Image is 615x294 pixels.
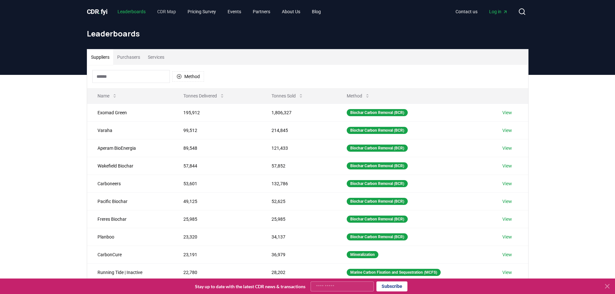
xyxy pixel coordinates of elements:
button: Method [172,71,204,82]
a: Log in [484,6,513,17]
a: View [502,163,512,169]
a: View [502,216,512,222]
span: Log in [489,8,508,15]
a: View [502,180,512,187]
div: Biochar Carbon Removal (BCR) [347,198,408,205]
a: Contact us [450,6,483,17]
a: View [502,109,512,116]
div: Marine Carbon Fixation and Sequestration (MCFS) [347,269,441,276]
button: Tonnes Sold [266,89,309,102]
td: 23,320 [173,228,261,246]
td: 121,433 [261,139,336,157]
td: 99,512 [173,121,261,139]
a: CDR Map [152,6,181,17]
div: Biochar Carbon Removal (BCR) [347,233,408,240]
a: Blog [307,6,326,17]
a: CDR.fyi [87,7,108,16]
td: 57,844 [173,157,261,175]
a: View [502,251,512,258]
td: Running Tide | Inactive [87,263,173,281]
td: 36,979 [261,246,336,263]
div: Biochar Carbon Removal (BCR) [347,109,408,116]
td: 57,852 [261,157,336,175]
td: 53,601 [173,175,261,192]
td: 49,125 [173,192,261,210]
h1: Leaderboards [87,28,528,39]
span: . [99,8,101,15]
div: Biochar Carbon Removal (BCR) [347,162,408,169]
td: 132,786 [261,175,336,192]
span: CDR fyi [87,8,108,15]
td: CarbonCure [87,246,173,263]
a: View [502,145,512,151]
nav: Main [450,6,513,17]
td: 52,625 [261,192,336,210]
td: 23,191 [173,246,261,263]
td: 214,845 [261,121,336,139]
a: View [502,198,512,205]
td: Freres Biochar [87,210,173,228]
button: Name [92,89,122,102]
a: Pricing Survey [182,6,221,17]
div: Biochar Carbon Removal (BCR) [347,127,408,134]
div: Mineralization [347,251,378,258]
td: 195,912 [173,104,261,121]
td: 89,548 [173,139,261,157]
button: Method [342,89,375,102]
button: Tonnes Delivered [178,89,230,102]
a: Partners [248,6,275,17]
td: 34,137 [261,228,336,246]
td: Exomad Green [87,104,173,121]
a: View [502,234,512,240]
a: Leaderboards [112,6,151,17]
td: Pacific Biochar [87,192,173,210]
button: Suppliers [87,49,113,65]
a: About Us [277,6,305,17]
td: Carboneers [87,175,173,192]
td: Varaha [87,121,173,139]
a: Events [222,6,246,17]
td: 22,780 [173,263,261,281]
a: View [502,127,512,134]
div: Biochar Carbon Removal (BCR) [347,145,408,152]
td: Wakefield Biochar [87,157,173,175]
a: View [502,269,512,276]
button: Services [144,49,168,65]
td: Planboo [87,228,173,246]
nav: Main [112,6,326,17]
td: 25,985 [261,210,336,228]
td: Aperam BioEnergia [87,139,173,157]
div: Biochar Carbon Removal (BCR) [347,180,408,187]
td: 1,806,327 [261,104,336,121]
button: Purchasers [113,49,144,65]
div: Biochar Carbon Removal (BCR) [347,216,408,223]
td: 28,202 [261,263,336,281]
td: 25,985 [173,210,261,228]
